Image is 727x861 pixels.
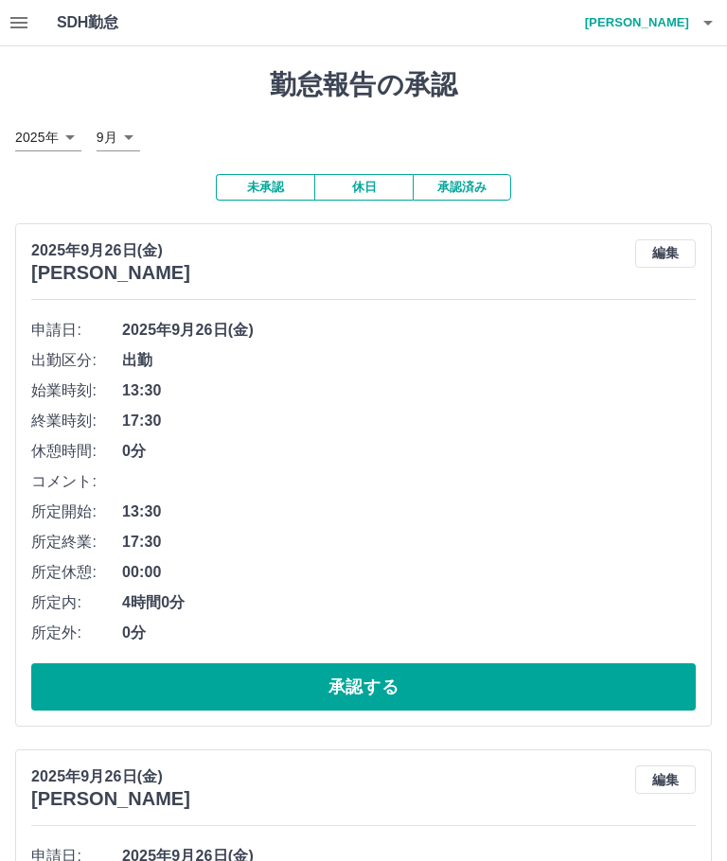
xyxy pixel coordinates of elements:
[31,379,122,402] span: 始業時刻:
[122,410,696,432] span: 17:30
[31,501,122,523] span: 所定開始:
[122,501,696,523] span: 13:30
[31,410,122,432] span: 終業時刻:
[122,319,696,342] span: 2025年9月26日(金)
[122,440,696,463] span: 0分
[122,349,696,372] span: 出勤
[122,561,696,584] span: 00:00
[31,561,122,584] span: 所定休憩:
[216,174,314,201] button: 未承認
[31,470,122,493] span: コメント:
[635,239,696,268] button: 編集
[31,349,122,372] span: 出勤区分:
[314,174,413,201] button: 休日
[31,765,190,788] p: 2025年9月26日(金)
[31,319,122,342] span: 申請日:
[122,379,696,402] span: 13:30
[31,262,190,284] h3: [PERSON_NAME]
[31,531,122,553] span: 所定終業:
[122,591,696,614] span: 4時間0分
[635,765,696,794] button: 編集
[15,124,81,151] div: 2025年
[31,663,696,711] button: 承認する
[122,531,696,553] span: 17:30
[97,124,140,151] div: 9月
[31,591,122,614] span: 所定内:
[413,174,511,201] button: 承認済み
[31,239,190,262] p: 2025年9月26日(金)
[15,69,712,101] h1: 勤怠報告の承認
[31,788,190,810] h3: [PERSON_NAME]
[31,622,122,644] span: 所定外:
[31,440,122,463] span: 休憩時間:
[122,622,696,644] span: 0分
